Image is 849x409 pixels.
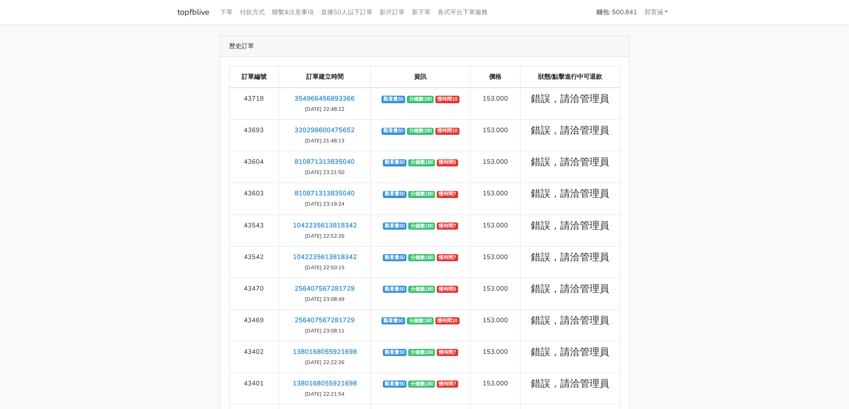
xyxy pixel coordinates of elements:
[305,232,345,239] small: [DATE] 22:52:26
[407,317,434,324] span: 分鐘數180
[279,66,370,88] th: 訂單建立時間
[295,126,355,134] a: 320298600475652
[470,278,520,309] td: 153.000
[268,4,317,21] a: 聯繫&注意事項
[236,4,268,21] a: 付款方式
[437,286,458,293] span: 慢時間5
[520,66,620,88] th: 狀態/點擊進行中可退款
[383,381,407,388] span: 觀看量50
[305,359,345,366] small: [DATE] 22:22:26
[229,151,279,183] td: 43604
[437,381,458,388] span: 慢時間7
[408,286,435,293] span: 分鐘數180
[229,120,279,151] td: 43693
[383,223,407,230] span: 觀看量50
[408,159,435,166] span: 分鐘數180
[295,94,355,103] a: 354966456893366
[381,317,406,324] span: 觀看量50
[305,264,345,271] small: [DATE] 22:50:15
[293,347,357,356] a: 1380168055921698
[229,373,279,404] td: 43401
[383,286,407,293] span: 觀看量50
[437,254,458,261] span: 慢時間7
[526,315,615,327] h4: 錯誤，請洽管理員
[437,191,458,198] span: 慢時間7
[407,96,434,103] span: 分鐘數180
[381,96,406,103] span: 觀看量50
[526,220,615,232] h4: 錯誤，請洽管理員
[470,246,520,278] td: 153.000
[408,254,435,261] span: 分鐘數180
[596,8,637,16] strong: 錢包: 500.841
[470,88,520,120] td: 153.000
[526,188,615,200] h4: 錯誤，請洽管理員
[383,254,407,261] span: 觀看量50
[217,4,236,21] a: 下單
[470,373,520,404] td: 153.000
[220,36,629,57] div: 歷史訂單
[470,120,520,151] td: 153.000
[407,128,434,135] span: 分鐘數180
[317,4,376,21] a: 直播50人以下訂單
[177,4,209,21] a: topfblive
[470,66,520,88] th: 價格
[434,4,491,21] a: 各式平台下單服務
[381,128,406,135] span: 觀看量50
[229,278,279,309] td: 43470
[370,66,470,88] th: 資訊
[593,4,641,21] a: 錢包: 500.841
[437,349,458,356] span: 慢時間7
[229,66,279,88] th: 訂單編號
[526,125,615,137] h4: 錯誤，請洽管理員
[295,157,355,166] a: 810871313835040
[229,341,279,373] td: 43402
[295,316,355,324] a: 256407567281729
[305,169,345,176] small: [DATE] 23:21:50
[435,96,459,103] span: 慢時間10
[408,223,435,230] span: 分鐘數180
[229,246,279,278] td: 43542
[305,105,345,113] small: [DATE] 22:48:22
[293,379,357,388] a: 1380168055921698
[383,349,407,356] span: 觀看量50
[383,159,407,166] span: 觀看量50
[435,128,459,135] span: 慢時間10
[470,151,520,183] td: 153.000
[470,309,520,341] td: 153.000
[229,88,279,120] td: 43718
[526,283,615,295] h4: 錯誤，請洽管理員
[295,284,355,293] a: 256407567281729
[293,221,357,230] a: 1042235613818342
[295,189,355,198] a: 810871313835040
[229,183,279,215] td: 43603
[408,381,435,388] span: 分鐘數180
[408,4,434,21] a: 新下單
[305,137,345,144] small: [DATE] 21:48:13
[305,327,345,334] small: [DATE] 23:08:11
[408,349,435,356] span: 分鐘數180
[470,183,520,215] td: 153.000
[526,252,615,263] h4: 錯誤，請洽管理員
[376,4,408,21] a: 影片訂單
[526,157,615,168] h4: 錯誤，請洽管理員
[470,215,520,246] td: 153.000
[305,390,345,397] small: [DATE] 22:21:54
[435,317,459,324] span: 慢時間10
[229,215,279,246] td: 43543
[293,252,357,261] a: 1042235613818342
[383,191,407,198] span: 觀看量50
[526,93,615,105] h4: 錯誤，請洽管理員
[305,200,345,207] small: [DATE] 23:19:24
[305,296,345,303] small: [DATE] 23:08:49
[229,309,279,341] td: 43469
[526,347,615,358] h4: 錯誤，請洽管理員
[437,159,458,166] span: 慢時間5
[408,191,435,198] span: 分鐘數180
[470,341,520,373] td: 153.000
[437,223,458,230] span: 慢時間7
[641,4,672,21] a: 郭育涵
[526,378,615,390] h4: 錯誤，請洽管理員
